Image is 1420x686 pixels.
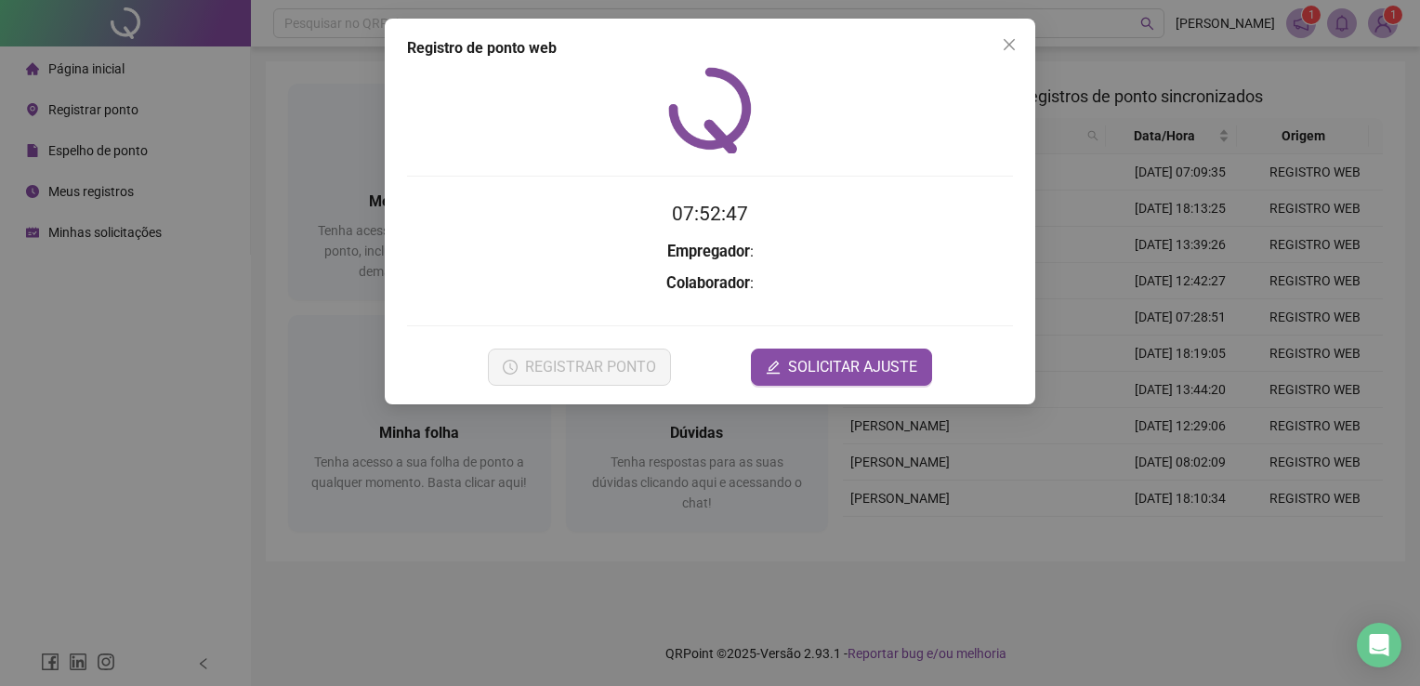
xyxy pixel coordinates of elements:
[1357,623,1401,667] div: Open Intercom Messenger
[751,349,932,386] button: editSOLICITAR AJUSTE
[667,243,750,260] strong: Empregador
[488,349,671,386] button: REGISTRAR PONTO
[1002,37,1017,52] span: close
[407,37,1013,59] div: Registro de ponto web
[666,274,750,292] strong: Colaborador
[407,240,1013,264] h3: :
[407,271,1013,296] h3: :
[788,356,917,378] span: SOLICITAR AJUSTE
[994,30,1024,59] button: Close
[668,67,752,153] img: QRPoint
[766,360,781,375] span: edit
[672,203,748,225] time: 07:52:47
